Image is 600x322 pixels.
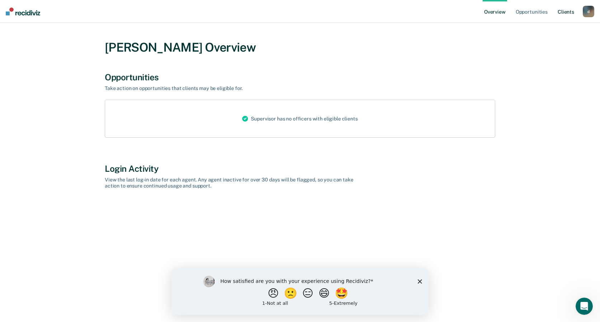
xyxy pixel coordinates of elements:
iframe: Intercom live chat [576,298,593,315]
div: View the last log-in date for each agent. Any agent inactive for over 30 days will be flagged, so... [105,177,356,189]
iframe: Survey by Kim from Recidiviz [172,269,428,315]
button: d [583,6,594,17]
div: [PERSON_NAME] Overview [105,40,495,55]
div: Opportunities [105,72,495,82]
div: Take action on opportunities that clients may be eligible for. [105,85,356,91]
div: Login Activity [105,164,495,174]
div: Supervisor has no officers with eligible clients [236,100,363,137]
img: Recidiviz [6,8,40,15]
